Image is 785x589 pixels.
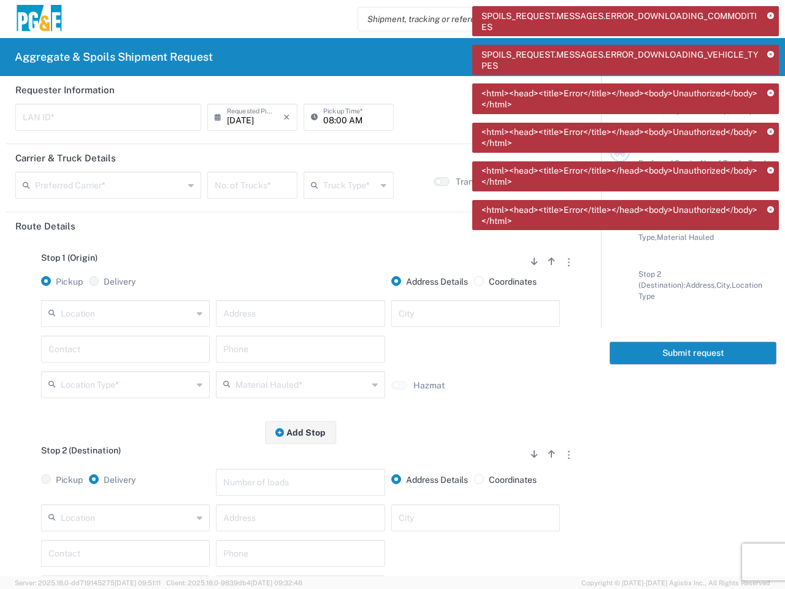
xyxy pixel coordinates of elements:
[481,49,759,71] span: SPOILS_REQUEST.MESSAGES.ERROR_DOWNLOADING_VEHICLE_TYPES
[481,126,759,148] span: <html><head><title>Error</title></head><body>Unauthorized</body></html>
[358,7,676,31] input: Shipment, tracking or reference number
[638,269,686,290] span: Stop 2 (Destination):
[481,10,759,33] span: SPOILS_REQUEST.MESSAGES.ERROR_DOWNLOADING_COMMODITIES
[686,280,716,290] span: Address,
[481,165,759,187] span: <html><head><title>Error</title></head><body>Unauthorized</body></html>
[115,579,161,587] span: [DATE] 09:51:11
[251,579,302,587] span: [DATE] 09:32:48
[481,204,759,226] span: <html><head><title>Error</title></head><body>Unauthorized</body></html>
[15,50,213,64] h2: Aggregate & Spoils Shipment Request
[41,253,98,263] span: Stop 1 (Origin)
[474,474,537,485] label: Coordinates
[166,579,302,587] span: Client: 2025.18.0-9839db4
[716,280,732,290] span: City,
[610,342,776,364] button: Submit request
[283,107,290,127] i: ×
[41,445,121,455] span: Stop 2 (Destination)
[581,577,770,588] span: Copyright © [DATE]-[DATE] Agistix Inc., All Rights Reserved
[391,474,468,485] label: Address Details
[474,276,537,287] label: Coordinates
[15,152,116,164] h2: Carrier & Truck Details
[15,5,64,34] img: pge
[15,579,161,587] span: Server: 2025.18.0-dd719145275
[265,421,336,444] button: Add Stop
[15,220,75,233] h2: Route Details
[15,84,115,96] h2: Requester Information
[391,276,468,287] label: Address Details
[481,88,759,110] span: <html><head><title>Error</title></head><body>Unauthorized</body></html>
[413,380,445,391] label: Hazmat
[456,176,489,187] label: Transfer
